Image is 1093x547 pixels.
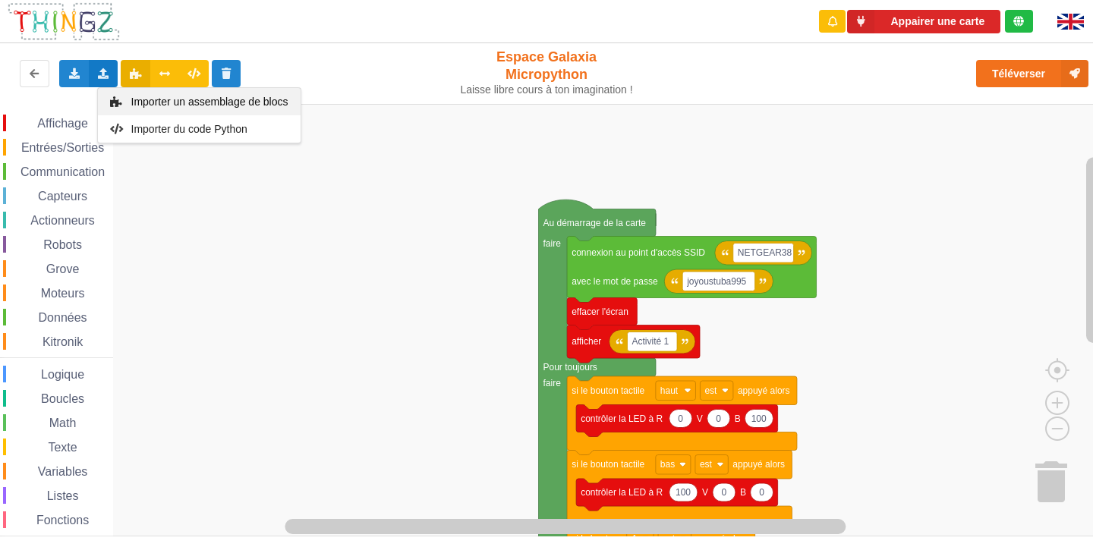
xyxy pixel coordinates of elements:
[543,218,647,228] text: Au démarrage de la carte
[543,362,597,373] text: Pour toujours
[697,413,703,424] text: V
[1005,10,1033,33] div: Tu es connecté au serveur de création de Thingz
[39,392,87,405] span: Boucles
[732,459,785,470] text: appuyé alors
[131,123,247,135] span: Importer du code Python
[676,487,691,498] text: 100
[572,247,705,258] text: connexion au point d'accès SSID
[454,49,640,96] div: Espace Galaxia Micropython
[572,307,628,317] text: effacer l'écran
[716,413,721,424] text: 0
[1057,14,1084,30] img: gb.png
[543,378,562,388] text: faire
[36,190,90,203] span: Capteurs
[704,385,717,396] text: est
[18,165,107,178] span: Communication
[40,335,85,348] span: Kitronik
[35,117,90,130] span: Affichage
[45,489,81,502] span: Listes
[41,238,84,251] span: Robots
[735,413,741,424] text: B
[131,96,288,108] span: Importer un assemblage de blocs
[98,115,301,143] div: Importer un fichier Python
[98,88,301,115] div: Importer un assemblage de blocs en utilisant un fichier au format .blockly
[581,487,663,498] text: contrôler la LED à R
[36,465,90,478] span: Variables
[572,276,658,287] text: avec le mot de passe
[702,487,708,498] text: V
[572,459,644,470] text: si le bouton tactile
[700,459,713,470] text: est
[660,459,675,470] text: bas
[7,2,121,42] img: thingz_logo.png
[721,487,726,498] text: 0
[572,385,644,396] text: si le bouton tactile
[632,336,669,347] text: Activité 1
[759,487,764,498] text: 0
[572,336,601,347] text: afficher
[976,60,1088,87] button: Téléverser
[847,10,1000,33] button: Appairer une carte
[47,417,79,429] span: Math
[19,141,106,154] span: Entrées/Sorties
[686,276,746,287] text: joyoustuba995
[738,385,790,396] text: appuyé alors
[740,487,746,498] text: B
[46,441,79,454] span: Texte
[39,287,87,300] span: Moteurs
[543,238,562,249] text: faire
[660,385,679,396] text: haut
[738,247,792,258] text: NETGEAR38
[44,262,82,275] span: Grove
[28,214,97,227] span: Actionneurs
[39,368,87,381] span: Logique
[678,413,683,424] text: 0
[581,413,663,424] text: contrôler la LED à R
[751,413,767,424] text: 100
[34,514,91,527] span: Fonctions
[454,83,640,96] div: Laisse libre cours à ton imagination !
[36,311,90,324] span: Données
